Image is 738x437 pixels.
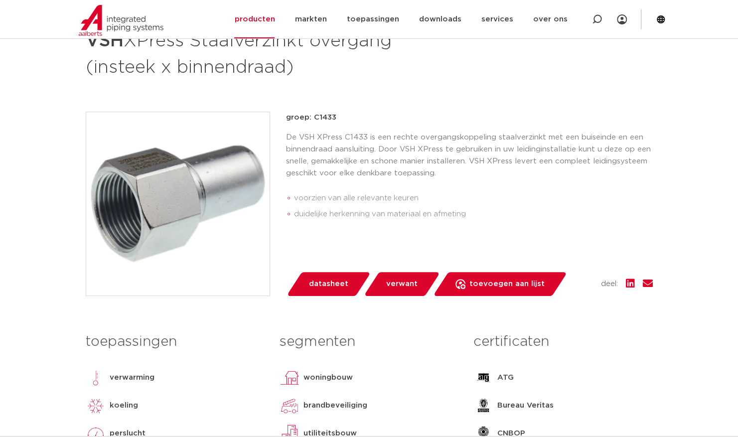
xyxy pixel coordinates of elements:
[303,372,353,384] p: woningbouw
[86,332,265,352] h3: toepassingen
[363,272,440,296] a: verwant
[473,396,493,416] img: Bureau Veritas
[473,368,493,388] img: ATG
[110,400,138,412] p: koeling
[110,372,154,384] p: verwarming
[473,332,652,352] h3: certificaten
[86,112,270,295] img: Product Image for VSH XPress Staalverzinkt overgang (insteek x binnendraad)
[280,368,299,388] img: woningbouw
[286,112,653,124] p: groep: C1433
[386,276,418,292] span: verwant
[286,272,371,296] a: datasheet
[286,132,653,179] p: De VSH XPress C1433 is een rechte overgangskoppeling staalverzinkt met een buiseinde en een binne...
[86,396,106,416] img: koeling
[294,206,653,222] li: duidelijke herkenning van materiaal en afmeting
[86,368,106,388] img: verwarming
[303,400,367,412] p: brandbeveiliging
[469,276,545,292] span: toevoegen aan lijst
[86,32,124,50] strong: VSH
[280,332,458,352] h3: segmenten
[497,400,554,412] p: Bureau Veritas
[280,396,299,416] img: brandbeveiliging
[86,26,460,80] h1: XPress Staalverzinkt overgang (insteek x binnendraad)
[309,276,348,292] span: datasheet
[601,278,618,290] span: deel:
[294,190,653,206] li: voorzien van alle relevante keuren
[497,372,514,384] p: ATG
